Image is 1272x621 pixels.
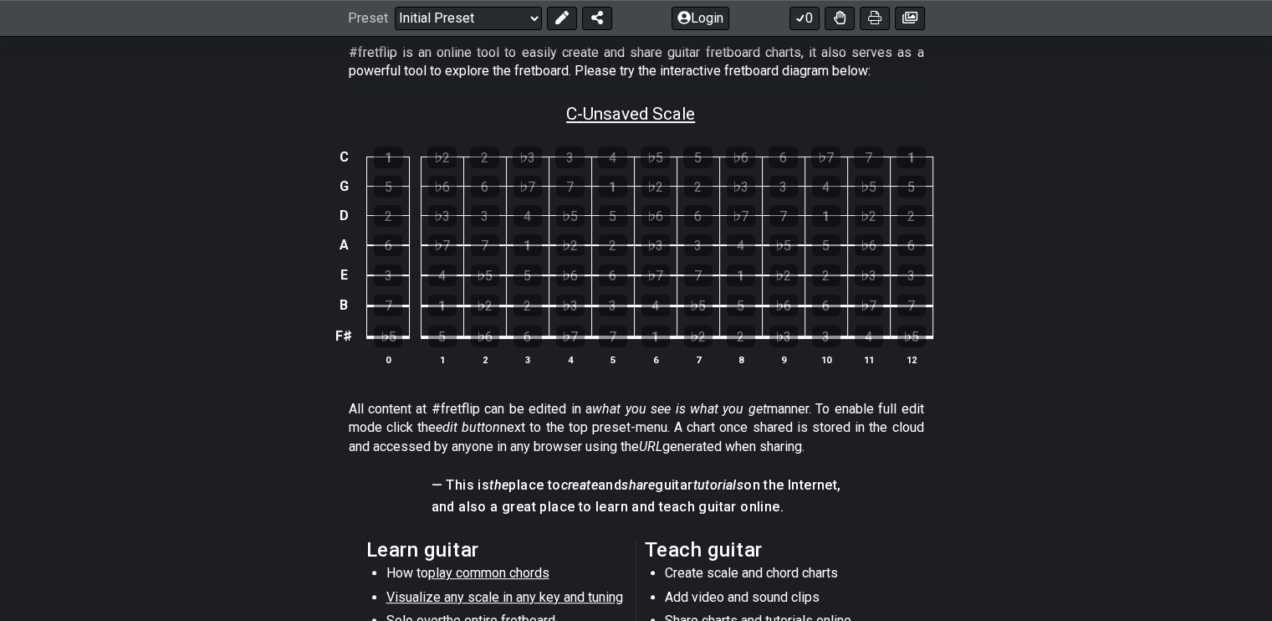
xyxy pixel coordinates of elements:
div: 1 [374,146,403,168]
em: URL [639,439,662,454]
div: 7 [897,295,926,316]
em: share [621,477,655,493]
div: ♭3 [855,264,883,286]
div: 5 [428,326,457,347]
th: 2 [463,352,506,369]
div: 3 [812,326,840,347]
div: ♭5 [684,295,713,316]
li: How to [386,564,625,588]
h4: — This is place to and guitar on the Internet, [431,476,840,495]
em: tutorials [693,477,744,493]
div: ♭5 [374,326,402,347]
td: A [332,230,355,260]
div: 2 [897,205,926,227]
div: 1 [599,176,627,198]
div: 1 [513,234,542,256]
span: Preset [348,11,388,27]
th: 1 [421,352,463,369]
div: ♭6 [428,176,457,198]
div: ♭5 [769,234,798,256]
div: 6 [471,176,499,198]
div: ♭2 [427,146,457,168]
div: ♭3 [727,176,755,198]
th: 8 [719,352,762,369]
div: 2 [470,146,499,168]
th: 3 [506,352,549,369]
em: the [489,477,508,493]
div: 4 [641,295,670,316]
div: 5 [599,205,627,227]
div: 2 [812,264,840,286]
th: 12 [890,352,932,369]
div: 6 [812,295,840,316]
div: ♭5 [556,205,585,227]
div: 5 [513,264,542,286]
div: 3 [897,264,926,286]
div: ♭3 [769,326,798,347]
th: 0 [367,352,410,369]
div: 2 [684,176,713,198]
div: 6 [897,234,926,256]
div: ♭5 [471,264,499,286]
div: ♭6 [769,295,798,316]
div: 6 [769,146,798,168]
button: Edit Preset [547,7,577,30]
span: play common chords [428,565,549,581]
div: ♭3 [556,295,585,316]
div: ♭6 [726,146,755,168]
div: 2 [599,234,627,256]
div: 3 [769,176,798,198]
div: 6 [513,326,542,347]
div: ♭7 [855,295,883,316]
div: 5 [897,176,926,198]
div: 1 [641,326,670,347]
div: 7 [471,234,499,256]
button: 0 [789,7,820,30]
h2: Learn guitar [366,541,628,559]
td: B [332,290,355,321]
div: 4 [598,146,627,168]
div: ♭6 [641,205,670,227]
select: Preset [395,7,542,30]
div: 4 [855,326,883,347]
div: ♭3 [428,205,457,227]
div: 7 [599,326,627,347]
td: C [332,142,355,172]
div: 7 [556,176,585,198]
div: 7 [854,146,883,168]
div: 1 [897,146,926,168]
div: 2 [374,205,402,227]
div: 3 [471,205,499,227]
td: D [332,201,355,230]
th: 9 [762,352,805,369]
th: 10 [805,352,847,369]
div: 5 [683,146,713,168]
div: 3 [599,295,627,316]
h4: and also a great place to learn and teach guitar online. [431,498,840,516]
div: ♭7 [556,326,585,347]
div: 3 [555,146,585,168]
td: E [332,259,355,290]
p: All content at #fretflip can be edited in a manner. To enable full edit mode click the next to th... [349,400,924,456]
div: 7 [374,295,402,316]
li: Add video and sound clips [665,588,903,612]
h2: Teach guitar [645,541,907,559]
div: 5 [374,176,402,198]
div: 4 [428,264,457,286]
div: ♭2 [855,205,883,227]
div: ♭6 [556,264,585,286]
div: 7 [769,205,798,227]
div: 4 [812,176,840,198]
div: 6 [599,264,627,286]
em: create [560,477,597,493]
td: F♯ [332,321,355,352]
span: Visualize any scale in any key and tuning [386,589,623,605]
button: Create image [895,7,925,30]
div: 5 [812,234,840,256]
div: 7 [684,264,713,286]
div: ♭2 [556,234,585,256]
button: Login [672,7,729,30]
div: 4 [727,234,755,256]
div: 4 [513,205,542,227]
button: Share Preset [582,7,612,30]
